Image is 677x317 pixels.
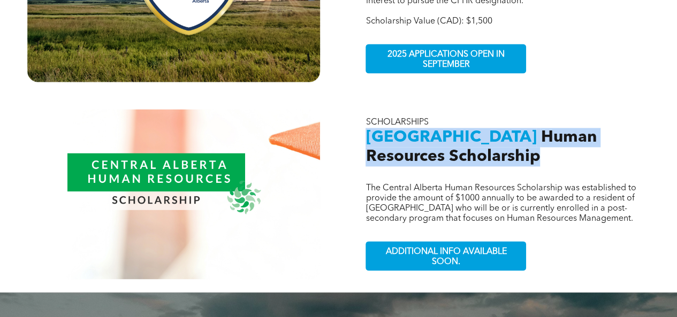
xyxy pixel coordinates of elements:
span: The Central Alberta Human Resources Scholarship was established to provide the amount of $1000 an... [366,184,636,223]
span: ADDITIONAL INFO AVAILABLE SOON. [368,242,524,273]
span: Human Resources Scholarship [366,129,596,165]
a: 2025 APPLICATIONS OPEN IN SEPTEMBER [366,44,526,73]
span: 2025 APPLICATIONS OPEN IN SEPTEMBER [368,44,524,75]
span: [GEOGRAPHIC_DATA] [366,129,536,145]
span: Scholarship Value (CAD): $1,500 [366,17,492,26]
a: ADDITIONAL INFO AVAILABLE SOON. [366,241,526,270]
span: SCHOLARSHIPS [366,118,428,127]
